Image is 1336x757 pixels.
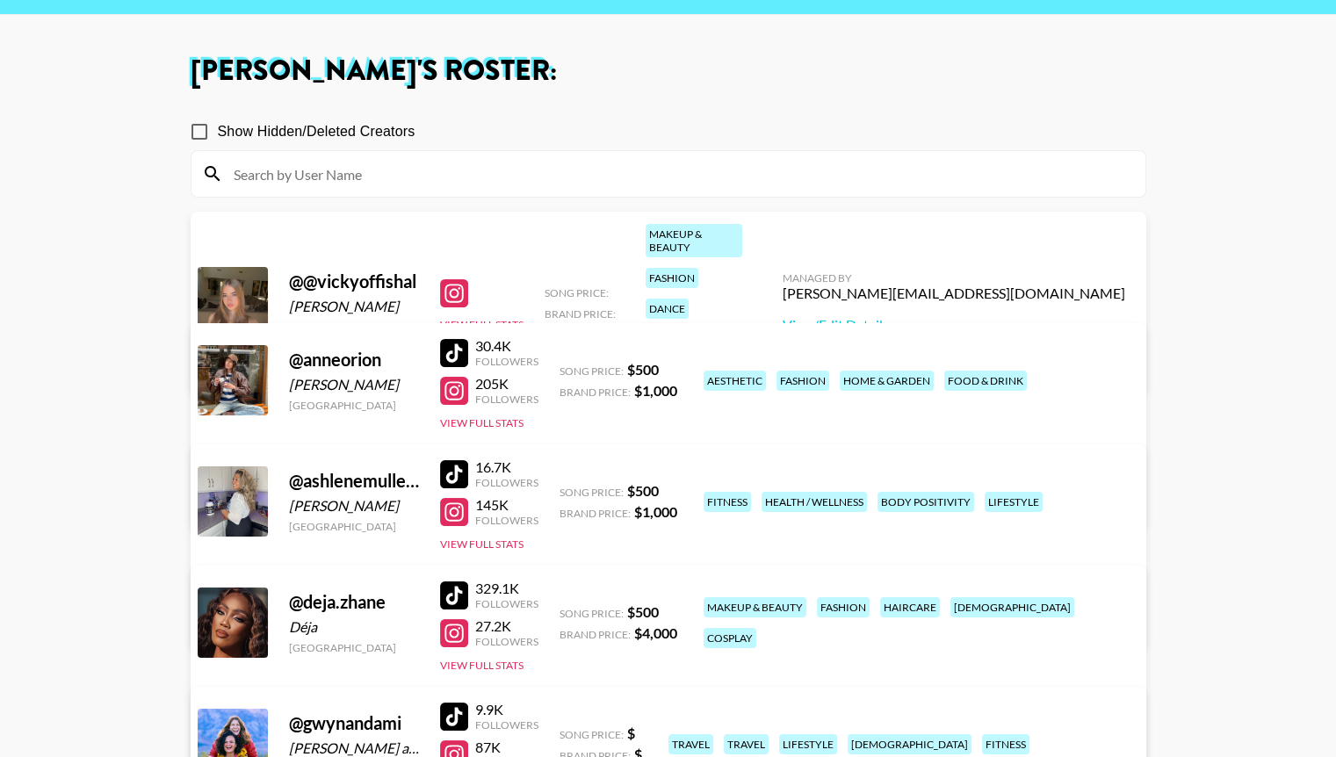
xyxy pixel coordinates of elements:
[475,617,538,635] div: 27.2K
[634,382,677,399] strong: $ 1,000
[982,734,1029,754] div: fitness
[646,224,742,257] div: makeup & beauty
[289,520,419,533] div: [GEOGRAPHIC_DATA]
[634,624,677,641] strong: $ 4,000
[985,492,1043,512] div: lifestyle
[704,492,751,512] div: fitness
[475,514,538,527] div: Followers
[475,337,538,355] div: 30.4K
[475,458,538,476] div: 16.7K
[289,618,419,636] div: Déja
[944,371,1027,391] div: food & drink
[475,739,538,756] div: 87K
[704,628,756,648] div: cosplay
[440,318,524,331] button: View Full Stats
[817,597,870,617] div: fashion
[779,734,837,754] div: lifestyle
[840,371,934,391] div: home & garden
[475,701,538,718] div: 9.9K
[646,268,698,288] div: fashion
[627,482,659,499] strong: $ 500
[724,734,769,754] div: travel
[218,121,415,142] span: Show Hidden/Deleted Creators
[289,591,419,613] div: @ deja.zhane
[783,316,1125,334] a: View/Edit Details
[848,734,971,754] div: [DEMOGRAPHIC_DATA]
[545,286,609,299] span: Song Price:
[289,641,419,654] div: [GEOGRAPHIC_DATA]
[783,285,1125,302] div: [PERSON_NAME][EMAIL_ADDRESS][DOMAIN_NAME]
[704,597,806,617] div: makeup & beauty
[877,492,974,512] div: body positivity
[783,271,1125,285] div: Managed By
[560,607,624,620] span: Song Price:
[950,597,1074,617] div: [DEMOGRAPHIC_DATA]
[560,386,631,399] span: Brand Price:
[475,718,538,732] div: Followers
[475,393,538,406] div: Followers
[627,361,659,378] strong: $ 500
[289,270,419,292] div: @ @vickyoffishal
[762,492,867,512] div: health / wellness
[776,371,829,391] div: fashion
[545,307,616,321] span: Brand Price:
[440,416,524,429] button: View Full Stats
[475,496,538,514] div: 145K
[289,321,419,334] div: [GEOGRAPHIC_DATA]
[289,376,419,393] div: [PERSON_NAME]
[289,712,419,734] div: @ gwynandami
[191,57,1146,85] h1: [PERSON_NAME] 's Roster:
[627,603,659,620] strong: $ 500
[560,364,624,378] span: Song Price:
[475,375,538,393] div: 205K
[289,349,419,371] div: @ anneorion
[880,597,940,617] div: haircare
[704,371,766,391] div: aesthetic
[560,728,624,741] span: Song Price:
[289,470,419,492] div: @ ashlenemullens
[440,659,524,672] button: View Full Stats
[440,537,524,551] button: View Full Stats
[475,597,538,610] div: Followers
[475,580,538,597] div: 329.1K
[646,299,689,319] div: dance
[560,628,631,641] span: Brand Price:
[289,497,419,515] div: [PERSON_NAME]
[475,635,538,648] div: Followers
[289,399,419,412] div: [GEOGRAPHIC_DATA]
[627,725,635,741] strong: $
[634,503,677,520] strong: $ 1,000
[475,476,538,489] div: Followers
[560,507,631,520] span: Brand Price:
[560,486,624,499] span: Song Price:
[289,298,419,315] div: [PERSON_NAME]
[289,739,419,757] div: [PERSON_NAME] and [PERSON_NAME]
[475,355,538,368] div: Followers
[223,160,1135,188] input: Search by User Name
[668,734,713,754] div: travel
